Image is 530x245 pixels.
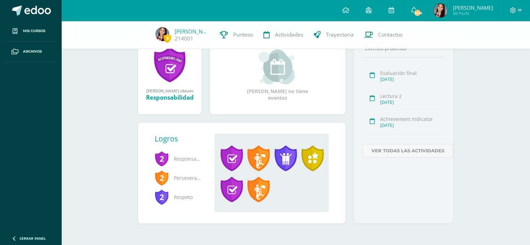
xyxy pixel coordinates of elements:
[380,93,443,99] div: Lectura 2
[259,49,297,84] img: event_small.png
[6,21,56,41] a: Mis cursos
[380,70,443,76] div: Evaluación final
[145,88,194,93] div: [PERSON_NAME] obtuvo
[453,4,493,11] span: [PERSON_NAME]
[155,170,169,186] span: 2
[155,149,203,168] span: Responsabilidad
[433,3,447,17] img: 4c0059695913e044eeb3b2f58747fe5a.png
[145,93,194,101] div: Responsabilidad
[275,31,303,38] span: Actividades
[23,49,42,54] span: Archivos
[23,28,45,34] span: Mis cursos
[380,122,443,128] div: [DATE]
[6,41,56,62] a: Archivos
[155,187,203,207] span: Respeto
[215,21,258,49] a: Punteos
[155,168,203,187] span: Perseverancia
[380,116,443,122] div: Achievement Indicator
[20,236,46,241] span: Cerrar panel
[359,21,408,49] a: Contactos
[243,49,313,101] div: [PERSON_NAME] no tiene eventos
[453,10,493,16] span: Mi Perfil
[414,9,421,17] span: 1414
[378,31,402,38] span: Contactos
[326,31,354,38] span: Trayectoria
[155,189,169,205] span: 2
[258,21,308,49] a: Actividades
[175,35,193,42] a: 214001
[155,27,169,41] img: 4c0059695913e044eeb3b2f58747fe5a.png
[155,151,169,167] span: 2
[163,34,171,43] span: 9
[233,31,253,38] span: Punteos
[155,134,209,144] div: Logros
[308,21,359,49] a: Trayectoria
[362,144,453,158] a: Ver todas las actividades
[175,28,209,35] a: [PERSON_NAME]
[380,76,443,82] div: [DATE]
[380,99,443,105] div: [DATE]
